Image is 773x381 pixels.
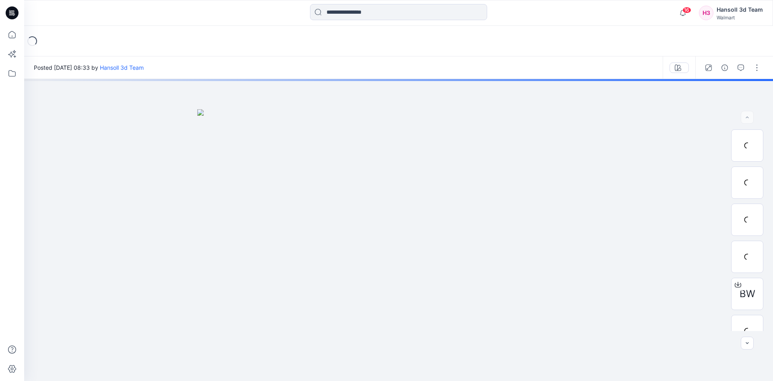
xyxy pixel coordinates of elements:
div: Walmart [717,15,763,21]
span: BW [740,287,755,301]
button: Details [718,61,731,74]
a: Hansoll 3d Team [100,64,144,71]
span: Posted [DATE] 08:33 by [34,63,144,72]
div: Hansoll 3d Team [717,5,763,15]
div: H3 [699,6,713,20]
span: 16 [682,7,691,13]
